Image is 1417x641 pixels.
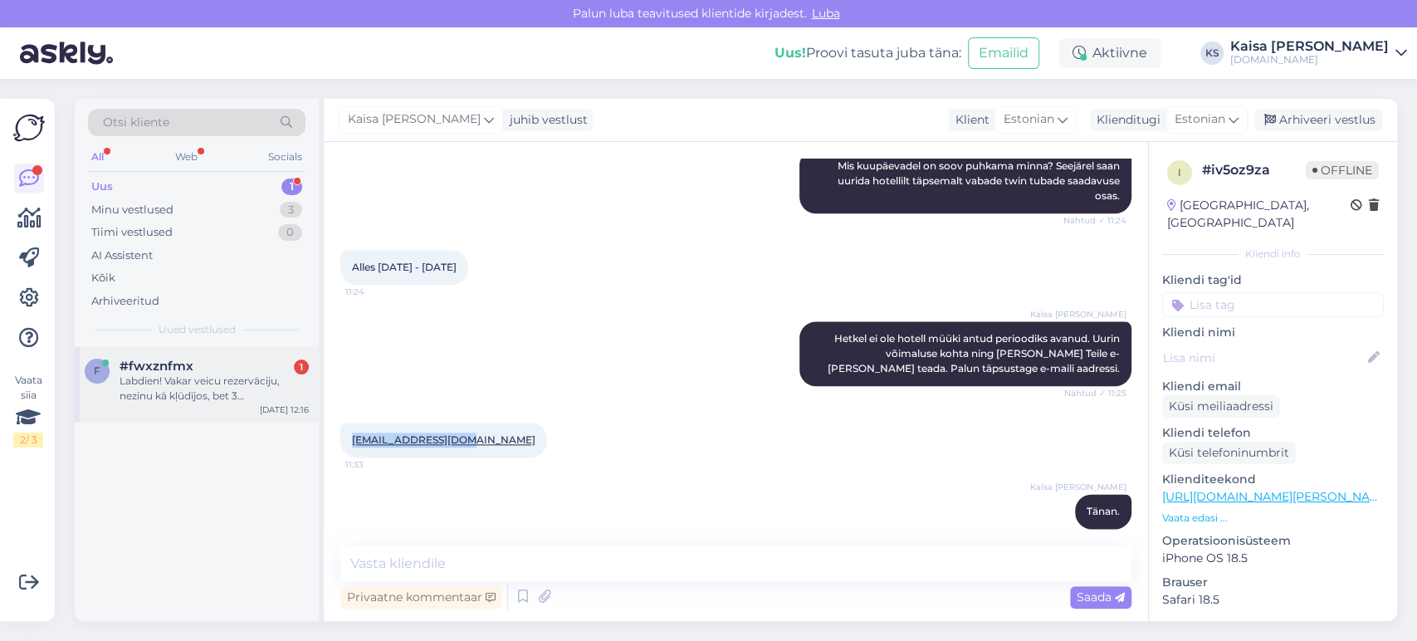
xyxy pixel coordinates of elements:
p: Safari 18.5 [1162,591,1384,609]
div: Klienditugi [1090,111,1160,129]
p: Klienditeekond [1162,471,1384,488]
div: Kaisa [PERSON_NAME] [1230,40,1389,53]
input: Lisa nimi [1163,349,1365,367]
div: Kliendi info [1162,247,1384,262]
span: Nähtud ✓ 11:24 [1063,214,1126,227]
div: Küsi telefoninumbrit [1162,442,1296,464]
span: Offline [1306,161,1379,179]
button: Emailid [968,37,1039,69]
div: Web [172,146,201,168]
span: Tänan. [1087,505,1120,517]
p: Kliendi email [1162,378,1384,395]
p: Operatsioonisüsteem [1162,532,1384,550]
div: AI Assistent [91,247,153,264]
div: Privaatne kommentaar [340,586,502,609]
span: 11:33 [1064,530,1126,542]
div: Labdien! Vakar veicu rezervāciju, nezinu kā kļūdījos, bet 3 [PERSON_NAME] pievienoju tikai 2, šod... [120,374,309,404]
div: 1 [294,360,309,374]
p: Kliendi nimi [1162,324,1384,341]
div: # iv5oz9za [1202,160,1306,180]
span: Kaisa [PERSON_NAME] [1030,481,1126,493]
input: Lisa tag [1162,292,1384,317]
div: Aktiivne [1059,38,1160,68]
span: Uued vestlused [159,322,236,337]
div: All [88,146,107,168]
div: Proovi tasuta juba täna: [774,43,961,63]
span: Saada [1077,590,1125,604]
span: Nähtud ✓ 11:25 [1064,387,1126,399]
div: Küsi meiliaadressi [1162,395,1280,418]
div: 0 [278,224,302,241]
a: [EMAIL_ADDRESS][DOMAIN_NAME] [352,433,535,446]
span: Mis kuupäevadel on soov puhkama minna? Seejärel saan uurida hotellilt täpsemalt vabade twin tubad... [838,159,1122,202]
span: Estonian [1004,110,1054,129]
span: #fwxznfmx [120,359,193,374]
span: Kaisa [PERSON_NAME] [1030,308,1126,320]
div: Klient [949,111,989,129]
div: [GEOGRAPHIC_DATA], [GEOGRAPHIC_DATA] [1167,197,1351,232]
span: Estonian [1175,110,1225,129]
span: f [94,365,100,377]
span: Luba [807,6,845,21]
p: Kliendi telefon [1162,424,1384,442]
b: Uus! [774,45,806,61]
a: Kaisa [PERSON_NAME][DOMAIN_NAME] [1230,40,1407,66]
div: Kõik [91,270,115,286]
span: 11:33 [345,458,408,471]
p: Kliendi tag'id [1162,272,1384,289]
p: Vaata edasi ... [1162,511,1384,526]
p: iPhone OS 18.5 [1162,550,1384,567]
div: Vaata siia [13,373,43,448]
img: Askly Logo [13,112,45,144]
span: Alles [DATE] - [DATE] [352,261,457,273]
span: Hetkel ei ole hotell müüki antud perioodiks avanud. Uurin võimaluse kohta ning [PERSON_NAME] Teil... [828,332,1122,374]
div: Uus [91,179,113,195]
div: 1 [281,179,302,195]
span: i [1178,166,1181,179]
div: Arhiveeritud [91,293,159,310]
div: Tiimi vestlused [91,224,173,241]
div: 2 / 3 [13,433,43,448]
div: Arhiveeri vestlus [1254,109,1382,131]
div: [DATE] 12:16 [260,404,309,416]
div: 3 [280,202,302,218]
p: Brauser [1162,574,1384,591]
div: [DOMAIN_NAME] [1230,53,1389,66]
span: 11:24 [345,286,408,298]
span: Kaisa [PERSON_NAME] [348,110,481,129]
div: KS [1200,42,1224,65]
div: Socials [265,146,305,168]
div: juhib vestlust [503,111,588,129]
span: Otsi kliente [103,114,169,131]
div: Minu vestlused [91,202,173,218]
